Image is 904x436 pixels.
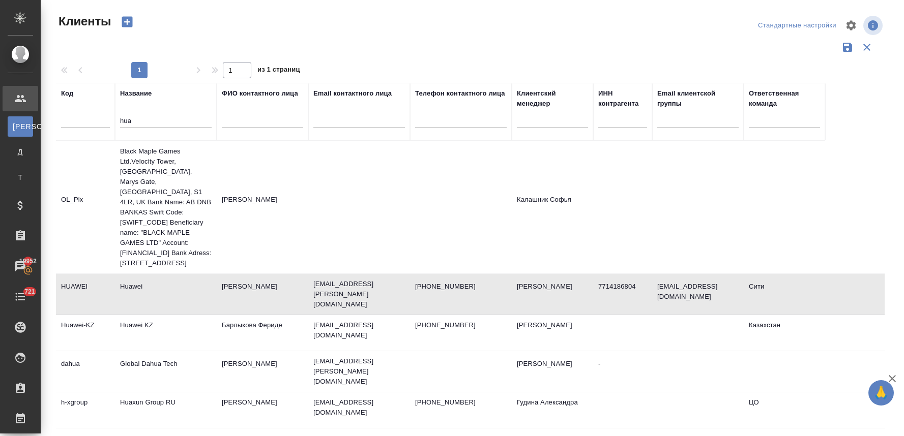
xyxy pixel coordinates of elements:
p: [EMAIL_ADDRESS][DOMAIN_NAME] [313,320,405,340]
td: Huawei KZ [115,315,217,351]
button: Сбросить фильтры [857,38,877,57]
div: Телефон контактного лица [415,88,505,99]
td: - [593,354,652,389]
p: [PHONE_NUMBER] [415,397,507,408]
span: Т [13,172,28,182]
p: [EMAIL_ADDRESS][PERSON_NAME][DOMAIN_NAME] [313,356,405,387]
td: h-xgroup [56,392,115,428]
div: Email контактного лица [313,88,392,99]
span: Д [13,147,28,157]
div: Email клиентской группы [657,88,739,109]
td: Сити [744,276,825,312]
a: Т [8,167,33,188]
td: [PERSON_NAME] [217,354,308,389]
a: 19952 [3,254,38,279]
div: Название [120,88,152,99]
div: ФИО контактного лица [222,88,298,99]
p: [EMAIL_ADDRESS][PERSON_NAME][DOMAIN_NAME] [313,279,405,309]
td: Барлыкова Фериде [217,315,308,351]
td: [PERSON_NAME] [217,276,308,312]
td: [PERSON_NAME] [512,354,593,389]
td: [PERSON_NAME] [217,190,308,225]
button: Сохранить фильтры [838,38,857,57]
td: OL_Pix [56,190,115,225]
button: Создать [115,13,139,30]
td: HUAWEI [56,276,115,312]
td: [EMAIL_ADDRESS][DOMAIN_NAME] [652,276,744,312]
div: Клиентский менеджер [517,88,588,109]
td: [PERSON_NAME] [512,315,593,351]
td: Казахстан [744,315,825,351]
span: из 1 страниц [257,64,300,78]
span: 19952 [13,256,43,266]
td: dahua [56,354,115,389]
span: Посмотреть информацию [863,16,885,35]
td: Black Maple Games Ltd.Velocity Tower, [GEOGRAPHIC_DATA]. Marys Gate, [GEOGRAPHIC_DATA], S1 4LR, U... [115,141,217,273]
span: 721 [18,287,41,297]
td: Huawei-KZ [56,315,115,351]
td: Global Dahua Tech [115,354,217,389]
div: split button [755,18,839,34]
p: [EMAIL_ADDRESS][DOMAIN_NAME] [313,397,405,418]
span: [PERSON_NAME] [13,121,28,132]
a: 721 [3,284,38,309]
span: 🙏 [872,382,890,403]
button: 🙏 [868,380,894,406]
div: ИНН контрагента [598,88,647,109]
p: [PHONE_NUMBER] [415,320,507,330]
td: [PERSON_NAME] [512,276,593,312]
div: Ответственная команда [749,88,820,109]
span: Настроить таблицу [839,13,863,38]
span: Клиенты [56,13,111,29]
a: [PERSON_NAME] [8,116,33,137]
td: ЦО [744,392,825,428]
td: Huawei [115,276,217,312]
td: Калашник Софья [512,190,593,225]
p: [PHONE_NUMBER] [415,282,507,292]
td: Гудина Александра [512,392,593,428]
td: 7714186804 [593,276,652,312]
td: Huaxun Group RU [115,392,217,428]
a: Д [8,142,33,162]
td: [PERSON_NAME] [217,392,308,428]
div: Код [61,88,73,99]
